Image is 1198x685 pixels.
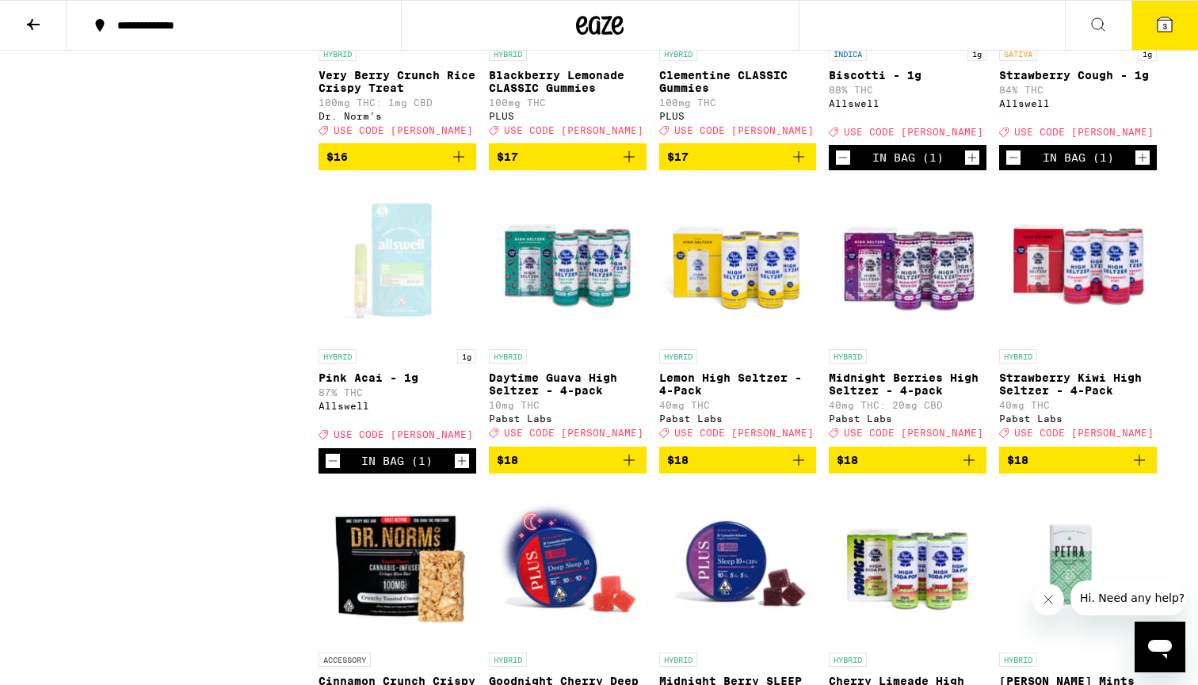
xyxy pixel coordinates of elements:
p: HYBRID [659,653,697,667]
p: 10mg THC [489,400,647,410]
span: $17 [497,150,518,163]
p: Clementine CLASSIC Gummies [659,69,817,94]
p: 88% THC [829,85,986,95]
a: Open page for Lemon High Seltzer - 4-Pack from Pabst Labs [659,183,817,446]
span: USE CODE [PERSON_NAME] [1014,428,1154,439]
p: Midnight Berries High Seltzer - 4-pack [829,371,986,397]
p: Blackberry Lemonade CLASSIC Gummies [489,69,647,94]
div: PLUS [489,111,647,121]
iframe: Button to launch messaging window [1135,622,1185,672]
span: USE CODE [PERSON_NAME] [334,430,473,440]
p: Strawberry Kiwi High Seltzer - 4-Pack [999,371,1157,397]
span: USE CODE [PERSON_NAME] [504,428,643,439]
span: $18 [1007,454,1028,466]
button: Add to bag [319,143,476,170]
a: Open page for Pink Acai - 1g from Allswell [319,183,476,447]
button: Add to bag [999,447,1157,474]
p: 100mg THC: 1mg CBD [319,97,476,108]
p: Very Berry Crunch Rice Crispy Treat [319,69,476,94]
p: Strawberry Cough - 1g [999,69,1157,82]
span: USE CODE [PERSON_NAME] [674,125,814,135]
p: HYBRID [489,653,527,667]
img: PLUS - Goodnight Cherry Deep Sleep 10:10:10 Gummies [489,486,647,645]
p: HYBRID [659,47,697,61]
span: $18 [667,454,689,466]
p: HYBRID [999,653,1037,667]
p: Daytime Guava High Seltzer - 4-pack [489,371,647,397]
p: HYBRID [829,653,867,667]
button: Increment [1135,150,1150,166]
p: 87% THC [319,387,476,398]
iframe: Message from company [1070,580,1185,615]
div: In Bag (1) [872,151,944,164]
button: Increment [454,453,470,469]
div: PLUS [659,111,817,121]
div: Pabst Labs [659,413,817,424]
p: HYBRID [829,349,867,363]
span: 3 [1162,21,1167,31]
p: SATIVA [999,47,1037,61]
p: INDICA [829,47,867,61]
p: HYBRID [319,349,357,363]
img: Pabst Labs - Cherry Limeade High Soda Pop 25mg - 4 Pack [829,486,986,645]
p: Biscotti - 1g [829,69,986,82]
span: USE CODE [PERSON_NAME] [504,125,643,135]
p: 40mg THC: 20mg CBD [829,400,986,410]
p: 40mg THC [659,400,817,410]
p: HYBRID [659,349,697,363]
a: Open page for Strawberry Kiwi High Seltzer - 4-Pack from Pabst Labs [999,183,1157,446]
span: $18 [497,454,518,466]
button: Add to bag [489,143,647,170]
a: Open page for Daytime Guava High Seltzer - 4-pack from Pabst Labs [489,183,647,446]
img: Pabst Labs - Lemon High Seltzer - 4-Pack [659,183,817,341]
img: Pabst Labs - Daytime Guava High Seltzer - 4-pack [489,183,647,341]
a: Open page for Midnight Berries High Seltzer - 4-pack from Pabst Labs [829,183,986,446]
div: Dr. Norm's [319,111,476,121]
p: Pink Acai - 1g [319,371,476,384]
button: Add to bag [489,447,647,474]
p: 1g [457,349,476,363]
button: Add to bag [829,447,986,474]
button: Decrement [325,453,341,469]
button: Decrement [835,150,851,166]
p: HYBRID [999,349,1037,363]
p: 1g [1138,47,1157,61]
img: PLUS - Midnight Berry SLEEP 10:5:5 Gummies [659,486,817,645]
img: Pabst Labs - Strawberry Kiwi High Seltzer - 4-Pack [999,183,1157,341]
div: Pabst Labs [489,413,647,424]
p: Lemon High Seltzer - 4-Pack [659,371,817,397]
span: $16 [326,150,348,163]
span: USE CODE [PERSON_NAME] [334,125,473,135]
div: Allswell [999,98,1157,108]
button: Add to bag [659,143,817,170]
div: In Bag (1) [1043,151,1114,164]
button: 3 [1131,1,1198,50]
div: Pabst Labs [829,413,986,424]
div: In Bag (1) [361,455,433,467]
iframe: Close message [1032,584,1064,615]
p: 1g [967,47,986,61]
img: Dr. Norm's - Cinnamon Crunch Crispy Rice Bar [319,486,476,645]
div: Allswell [829,98,986,108]
p: 40mg THC [999,400,1157,410]
span: USE CODE [PERSON_NAME] [844,428,983,439]
p: 100mg THC [659,97,817,108]
img: Pabst Labs - Midnight Berries High Seltzer - 4-pack [829,183,986,341]
span: $18 [837,454,858,466]
p: 84% THC [999,85,1157,95]
span: USE CODE [PERSON_NAME] [844,127,983,137]
div: Pabst Labs [999,413,1157,424]
button: Add to bag [659,447,817,474]
img: Kiva Confections - Petra Moroccan Mints [999,486,1157,645]
div: Allswell [319,401,476,411]
span: USE CODE [PERSON_NAME] [1014,127,1154,137]
p: HYBRID [489,47,527,61]
button: Increment [964,150,980,166]
span: USE CODE [PERSON_NAME] [674,428,814,439]
p: ACCESSORY [319,653,371,667]
span: $17 [667,150,689,163]
p: HYBRID [319,47,357,61]
button: Decrement [1005,150,1021,166]
p: HYBRID [489,349,527,363]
